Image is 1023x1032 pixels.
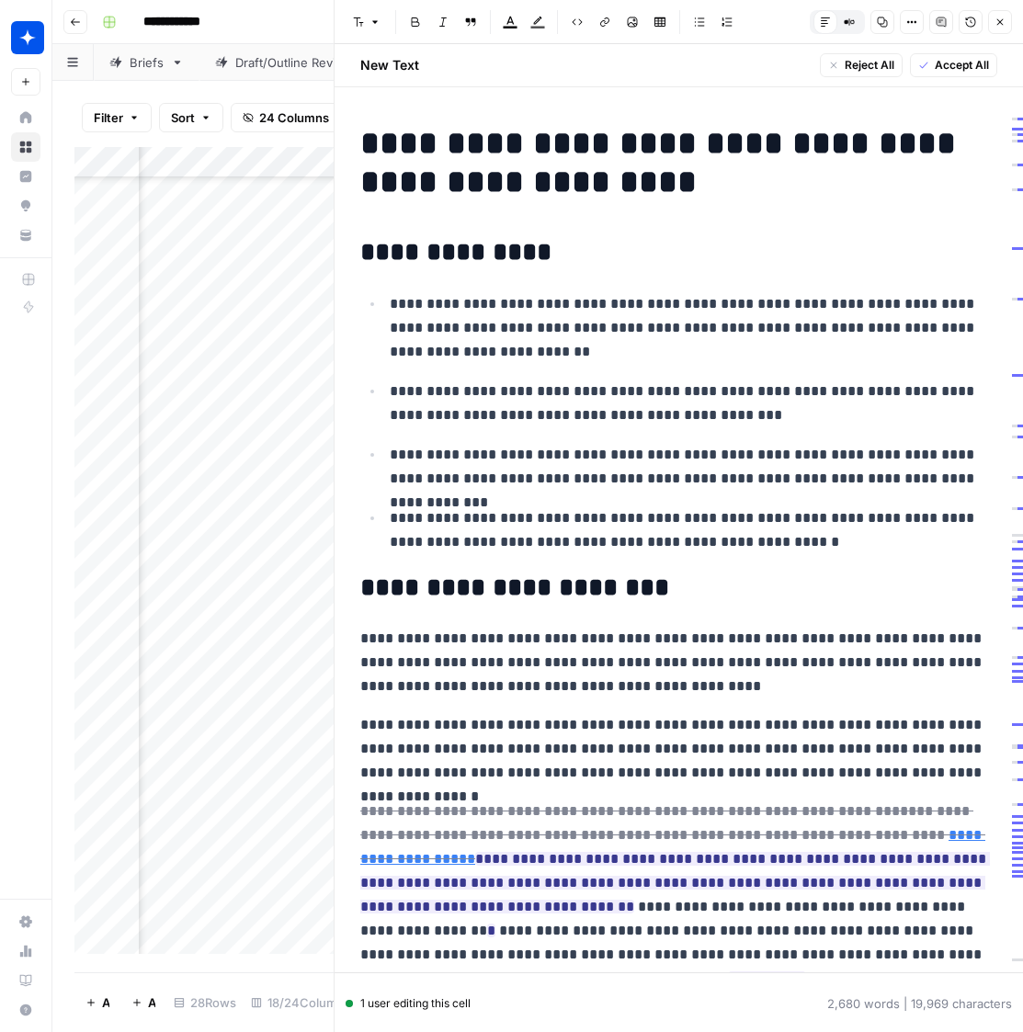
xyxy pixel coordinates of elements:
span: Filter [94,108,123,127]
a: Opportunities [11,191,40,221]
a: Browse [11,132,40,162]
button: Sort [159,103,223,132]
button: Reject All [820,53,903,77]
a: Usage [11,936,40,966]
span: Add Row [102,993,109,1012]
a: Draft/Outline Reviews [199,44,397,81]
div: 18/24 Columns [244,988,358,1017]
div: 1 user editing this cell [346,995,471,1012]
img: Wiz Logo [11,21,44,54]
div: Briefs [130,53,164,72]
button: Workspace: Wiz [11,15,40,61]
a: Briefs [94,44,199,81]
a: Your Data [11,221,40,250]
button: Accept All [910,53,997,77]
button: 24 Columns [231,103,341,132]
a: Insights [11,162,40,191]
button: Filter [82,103,152,132]
div: 2,680 words | 19,969 characters [827,994,1012,1013]
a: Settings [11,907,40,936]
a: Learning Hub [11,966,40,995]
span: Accept All [935,57,989,74]
span: Add 10 Rows [148,993,155,1012]
button: Help + Support [11,995,40,1025]
button: Add Row [74,988,120,1017]
a: Home [11,103,40,132]
span: Reject All [845,57,894,74]
div: 28 Rows [166,988,244,1017]
span: 24 Columns [259,108,329,127]
span: Sort [171,108,195,127]
div: Draft/Outline Reviews [235,53,361,72]
button: Add 10 Rows [120,988,166,1017]
h2: New Text [360,56,419,74]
